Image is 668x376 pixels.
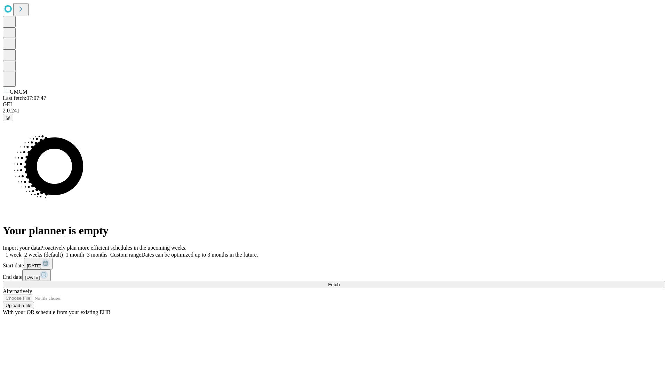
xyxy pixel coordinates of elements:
[141,252,258,258] span: Dates can be optimized up to 3 months in the future.
[6,115,10,120] span: @
[3,224,665,237] h1: Your planner is empty
[3,269,665,281] div: End date
[3,302,34,309] button: Upload a file
[3,114,13,121] button: @
[110,252,141,258] span: Custom range
[6,252,22,258] span: 1 week
[10,89,27,95] span: GMCM
[3,288,32,294] span: Alternatively
[27,263,41,268] span: [DATE]
[3,258,665,269] div: Start date
[3,309,111,315] span: With your OR schedule from your existing EHR
[3,95,46,101] span: Last fetch: 07:07:47
[87,252,108,258] span: 3 months
[25,275,40,280] span: [DATE]
[328,282,340,287] span: Fetch
[3,101,665,108] div: GEI
[3,245,40,251] span: Import your data
[22,269,51,281] button: [DATE]
[3,108,665,114] div: 2.0.241
[3,281,665,288] button: Fetch
[40,245,186,251] span: Proactively plan more efficient schedules in the upcoming weeks.
[24,258,53,269] button: [DATE]
[66,252,84,258] span: 1 month
[24,252,63,258] span: 2 weeks (default)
